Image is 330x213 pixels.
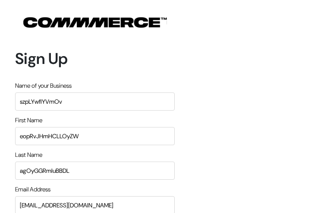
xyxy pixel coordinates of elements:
[15,150,42,159] label: Last Name
[23,17,167,28] img: COMMMERCE
[15,116,42,125] label: First Name
[15,49,175,68] h1: Sign Up
[15,81,72,90] label: Name of your Business
[15,185,50,194] label: Email Address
